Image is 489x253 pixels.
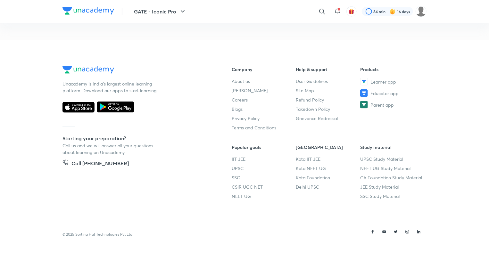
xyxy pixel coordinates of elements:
a: CA Foundation Study Material [360,174,425,181]
a: Company Logo [62,7,114,16]
img: Learner app [360,78,368,86]
img: Parent app [360,101,368,109]
span: Educator app [370,90,399,97]
p: Unacademy is India’s largest online learning platform. Download our apps to start learning [62,80,159,94]
p: © 2025 Sorting Hat Technologies Pvt Ltd [62,232,132,237]
a: Kota Foundation [296,174,361,181]
a: Takedown Policy [296,106,361,112]
img: Company Logo [62,66,114,74]
a: Parent app [360,101,425,109]
img: avatar [349,9,354,14]
img: Educator app [360,89,368,97]
a: Kota NEET UG [296,165,361,172]
h6: Help & support [296,66,361,73]
a: SSC Study Material [360,193,425,200]
a: About us [232,78,296,85]
a: SSC [232,174,296,181]
h5: Call [PHONE_NUMBER] [71,159,129,168]
a: Learner app [360,78,425,86]
a: NEET UG [232,193,296,200]
img: streak [389,8,396,15]
h6: [GEOGRAPHIC_DATA] [296,144,361,151]
a: Refund Policy [296,96,361,103]
h6: Products [360,66,425,73]
img: Deepika S S [416,6,427,17]
h6: Popular goals [232,144,296,151]
a: Terms and Conditions [232,124,296,131]
button: GATE - Iconic Pro [130,5,190,18]
a: User Guidelines [296,78,361,85]
a: Careers [232,96,296,103]
button: avatar [346,6,357,17]
a: Grievance Redressal [296,115,361,122]
a: CSIR UGC NET [232,184,296,190]
a: Privacy Policy [232,115,296,122]
h5: Starting your preparation? [62,135,211,142]
a: Delhi UPSC [296,184,361,190]
a: Call [PHONE_NUMBER] [62,159,129,168]
a: Blogs [232,106,296,112]
a: Educator app [360,89,425,97]
p: Call us and we will answer all your questions about learning on Unacademy [62,142,159,156]
a: UPSC Study Material [360,156,425,162]
a: [PERSON_NAME] [232,87,296,94]
a: Site Map [296,87,361,94]
img: Company Logo [62,7,114,15]
span: Learner app [370,78,396,85]
a: UPSC [232,165,296,172]
a: JEE Study Material [360,184,425,190]
a: Kota IIT JEE [296,156,361,162]
a: IIT JEE [232,156,296,162]
h6: Company [232,66,296,73]
span: Parent app [370,102,394,108]
a: Company Logo [62,66,211,75]
span: Careers [232,96,248,103]
h6: Study material [360,144,425,151]
a: NEET UG Study Material [360,165,425,172]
